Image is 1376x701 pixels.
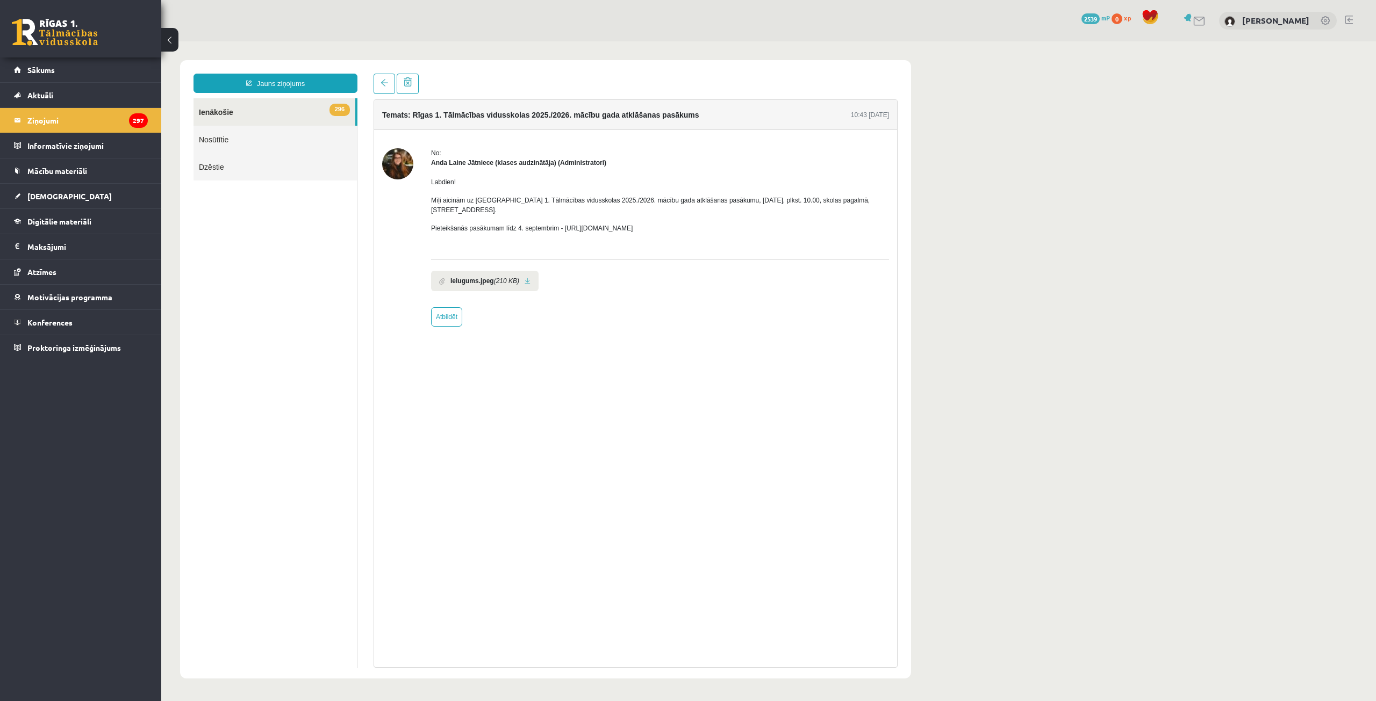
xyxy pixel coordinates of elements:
a: Informatīvie ziņojumi [14,133,148,158]
a: 0 xp [1112,13,1136,22]
a: [PERSON_NAME] [1242,15,1309,26]
span: 2539 [1081,13,1100,24]
span: xp [1124,13,1131,22]
a: Jauns ziņojums [32,32,196,52]
span: mP [1101,13,1110,22]
span: Aktuāli [27,90,53,100]
span: 296 [168,62,189,75]
span: 0 [1112,13,1122,24]
a: Atbildēt [270,266,301,285]
span: Sākums [27,65,55,75]
span: Motivācijas programma [27,292,112,302]
a: Rīgas 1. Tālmācības vidusskola [12,19,98,46]
b: Ielugums.jpeg [289,235,333,244]
span: Atzīmes [27,267,56,277]
a: Motivācijas programma [14,285,148,309]
strong: Anda Laine Jātniece (klases audzinātāja) (Administratori) [270,118,445,125]
legend: Maksājumi [27,234,148,259]
a: Dzēstie [32,112,196,139]
i: (210 KB) [333,235,358,244]
div: 10:43 [DATE] [690,69,728,78]
a: Atzīmes [14,259,148,284]
span: [DEMOGRAPHIC_DATA] [27,191,112,201]
span: Digitālie materiāli [27,216,91,226]
a: Ziņojumi297 [14,108,148,133]
a: Maksājumi [14,234,148,259]
a: [DEMOGRAPHIC_DATA] [14,184,148,208]
img: Leons Laikovskis [1224,16,1235,27]
a: Konferences [14,310,148,335]
a: Sākums [14,57,148,82]
a: Aktuāli [14,83,148,107]
a: Digitālie materiāli [14,209,148,234]
p: Pieteikšanās pasākumam līdz 4. septembrim - [URL][DOMAIN_NAME] [270,182,728,192]
legend: Informatīvie ziņojumi [27,133,148,158]
p: Labdien! [270,136,728,146]
span: Mācību materiāli [27,166,87,176]
a: Nosūtītie [32,84,196,112]
a: 2539 mP [1081,13,1110,22]
img: Anda Laine Jātniece (klases audzinātāja) [221,107,252,138]
a: Proktoringa izmēģinājums [14,335,148,360]
legend: Ziņojumi [27,108,148,133]
p: Mīļi aicinām uz [GEOGRAPHIC_DATA] 1. Tālmācības vidusskolas 2025./2026. mācību gada atklāšanas pa... [270,154,728,174]
span: Konferences [27,317,73,327]
i: 297 [129,113,148,128]
span: Proktoringa izmēģinājums [27,343,121,352]
h4: Temats: Rīgas 1. Tālmācības vidusskolas 2025./2026. mācību gada atklāšanas pasākums [221,69,538,78]
div: No: [270,107,728,117]
a: 296Ienākošie [32,57,194,84]
a: Mācību materiāli [14,158,148,183]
